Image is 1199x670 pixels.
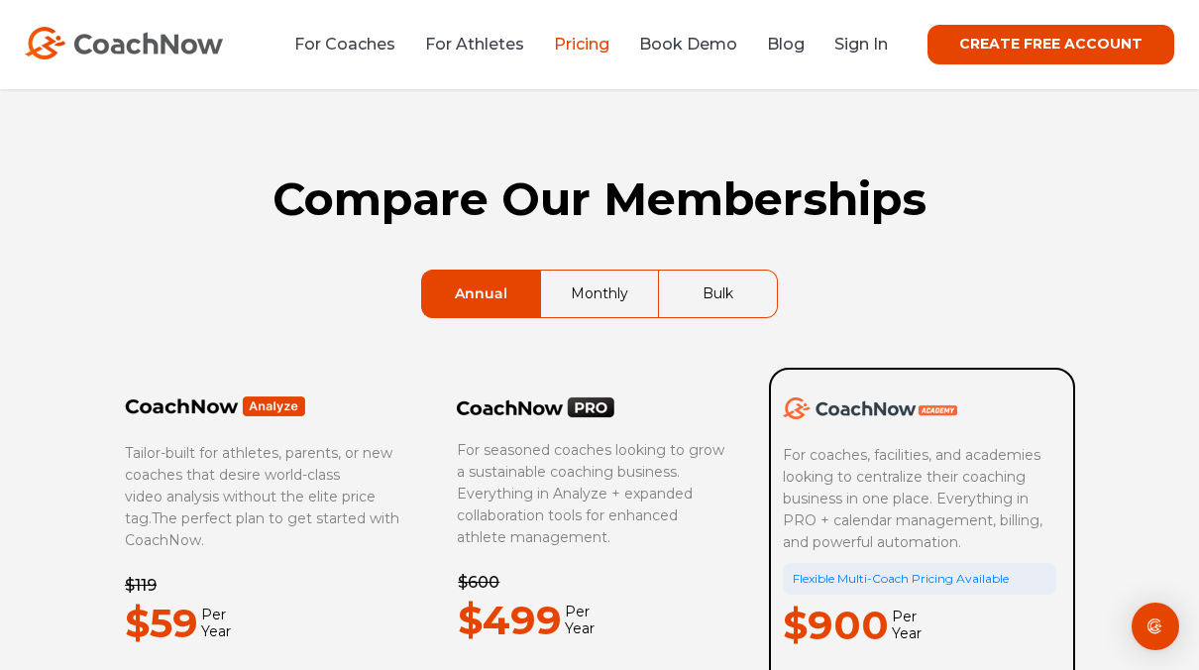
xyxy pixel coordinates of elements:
[294,35,395,54] a: For Coaches
[125,395,306,417] img: Frame
[425,35,524,54] a: For Athletes
[554,35,609,54] a: Pricing
[783,595,889,656] p: $900
[783,446,1046,551] span: For coaches, facilities, and academies looking to centralize their coaching business in one place...
[783,397,957,419] img: CoachNow Academy Logo
[125,576,157,595] del: $119
[541,271,658,317] a: Monthly
[659,271,777,317] a: Bulk
[562,604,595,637] span: Per Year
[457,396,615,418] img: CoachNow PRO Logo Black
[198,607,231,640] span: Per Year
[125,444,392,527] span: Tailor-built for athletes, parents, or new coaches that desire world-class video analysis without...
[125,509,399,549] span: The perfect plan to get started with CoachNow.
[1132,603,1179,650] div: Open Intercom Messenger
[767,35,805,54] a: Blog
[125,593,198,654] p: $59
[834,35,888,54] a: Sign In
[457,439,730,548] p: For seasoned coaches looking to grow a sustainable coaching business. Everything in Analyze + exp...
[458,590,562,651] p: $499
[639,35,737,54] a: Book Demo
[124,172,1075,226] h1: Compare Our Memberships
[25,27,223,59] img: CoachNow Logo
[889,609,922,642] span: Per Year
[927,25,1174,64] a: CREATE FREE ACCOUNT
[458,573,499,592] del: $600
[422,271,540,317] a: Annual
[783,563,1056,595] div: Flexible Multi-Coach Pricing Available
